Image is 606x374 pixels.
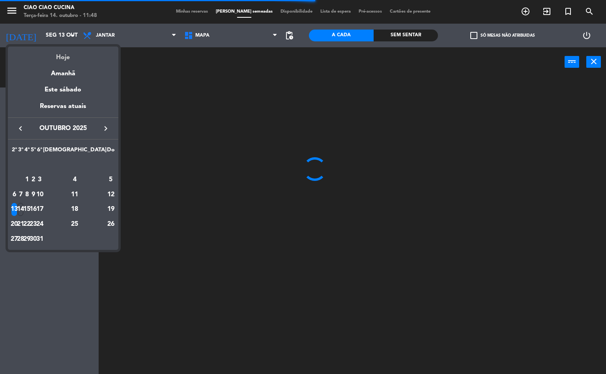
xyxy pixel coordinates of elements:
div: 1 [24,173,30,186]
div: 12 [107,188,115,201]
td: 23 de outubro de 2025 [30,217,36,232]
div: 24 [37,218,43,231]
td: 24 de outubro de 2025 [37,217,43,232]
div: Reservas atuais [8,101,118,117]
td: 29 de outubro de 2025 [24,232,30,247]
div: 13 [11,203,17,216]
div: 22 [24,218,30,231]
td: 14 de outubro de 2025 [17,202,24,217]
div: Este sábado [8,79,118,101]
td: 6 de outubro de 2025 [11,187,17,202]
div: 26 [107,218,115,231]
i: keyboard_arrow_right [101,124,110,133]
td: 31 de outubro de 2025 [37,232,43,247]
td: 30 de outubro de 2025 [30,232,36,247]
div: 4 [46,173,103,186]
td: 2 de outubro de 2025 [30,172,36,187]
td: 16 de outubro de 2025 [30,202,36,217]
div: 25 [46,218,103,231]
button: keyboard_arrow_right [99,123,113,134]
th: Quarta-feira [24,145,30,158]
td: 1 de outubro de 2025 [24,172,30,187]
td: 17 de outubro de 2025 [37,202,43,217]
th: Sexta-feira [37,145,43,158]
div: Amanhã [8,63,118,79]
div: 9 [30,188,36,201]
td: OUT [11,158,115,173]
div: 5 [107,173,115,186]
div: 3 [37,173,43,186]
td: 13 de outubro de 2025 [11,202,17,217]
th: Quinta-feira [30,145,36,158]
i: keyboard_arrow_left [16,124,25,133]
div: 21 [18,218,24,231]
td: 15 de outubro de 2025 [24,202,30,217]
div: 18 [46,203,103,216]
td: 4 de outubro de 2025 [43,172,107,187]
div: 20 [11,218,17,231]
th: Domingo [107,145,115,158]
div: 28 [18,233,24,246]
span: outubro 2025 [28,123,99,134]
th: Sábado [43,145,107,158]
td: 3 de outubro de 2025 [37,172,43,187]
td: 22 de outubro de 2025 [24,217,30,232]
div: 6 [11,188,17,201]
div: 2 [30,173,36,186]
div: 19 [107,203,115,216]
div: 15 [24,203,30,216]
button: keyboard_arrow_left [13,123,28,134]
div: 23 [30,218,36,231]
td: 7 de outubro de 2025 [17,187,24,202]
td: 10 de outubro de 2025 [37,187,43,202]
td: 9 de outubro de 2025 [30,187,36,202]
div: Hoje [8,47,118,63]
div: 10 [37,188,43,201]
td: 5 de outubro de 2025 [107,172,115,187]
td: 8 de outubro de 2025 [24,187,30,202]
td: 11 de outubro de 2025 [43,187,107,202]
div: 30 [30,233,36,246]
div: 27 [11,233,17,246]
div: 14 [18,203,24,216]
div: 29 [24,233,30,246]
td: 25 de outubro de 2025 [43,217,107,232]
div: 31 [37,233,43,246]
td: 20 de outubro de 2025 [11,217,17,232]
div: 8 [24,188,30,201]
td: 28 de outubro de 2025 [17,232,24,247]
td: 18 de outubro de 2025 [43,202,107,217]
div: 17 [37,203,43,216]
th: Terça-feira [17,145,24,158]
td: 21 de outubro de 2025 [17,217,24,232]
div: 7 [18,188,24,201]
div: 16 [30,203,36,216]
td: 19 de outubro de 2025 [107,202,115,217]
td: 26 de outubro de 2025 [107,217,115,232]
td: 27 de outubro de 2025 [11,232,17,247]
div: 11 [46,188,103,201]
td: 12 de outubro de 2025 [107,187,115,202]
th: Segunda-feira [11,145,17,158]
